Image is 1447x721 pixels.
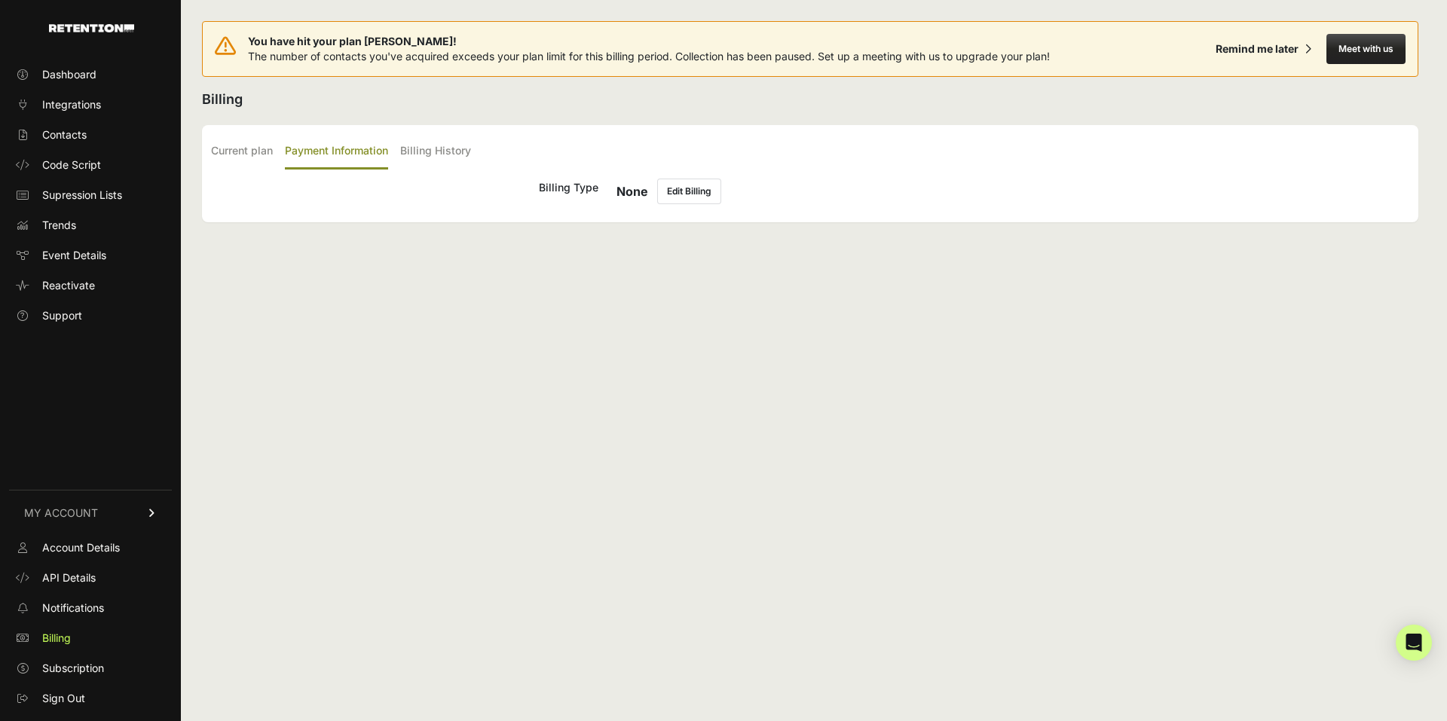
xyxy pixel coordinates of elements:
[285,134,388,170] label: Payment Information
[42,157,101,173] span: Code Script
[657,179,721,204] button: Edit Billing
[9,626,172,650] a: Billing
[42,67,96,82] span: Dashboard
[42,97,101,112] span: Integrations
[9,153,172,177] a: Code Script
[9,243,172,267] a: Event Details
[9,93,172,117] a: Integrations
[9,123,172,147] a: Contacts
[42,278,95,293] span: Reactivate
[616,182,648,200] h6: None
[42,631,71,646] span: Billing
[9,566,172,590] a: API Details
[42,308,82,323] span: Support
[42,248,106,263] span: Event Details
[42,691,85,706] span: Sign Out
[1396,625,1432,661] div: Open Intercom Messenger
[42,540,120,555] span: Account Details
[211,134,273,170] label: Current plan
[211,179,598,204] div: Billing Type
[9,183,172,207] a: Supression Lists
[1326,34,1406,64] button: Meet with us
[9,686,172,710] a: Sign Out
[202,89,1418,110] h2: Billing
[24,506,98,521] span: MY ACCOUNT
[400,134,471,170] label: Billing History
[42,127,87,142] span: Contacts
[9,273,172,298] a: Reactivate
[42,570,96,585] span: API Details
[42,661,104,676] span: Subscription
[9,304,172,328] a: Support
[42,218,76,233] span: Trends
[9,656,172,680] a: Subscription
[248,50,1050,63] span: The number of contacts you've acquired exceeds your plan limit for this billing period. Collectio...
[1216,41,1299,57] div: Remind me later
[9,213,172,237] a: Trends
[248,34,1050,49] span: You have hit your plan [PERSON_NAME]!
[1210,35,1317,63] button: Remind me later
[42,188,122,203] span: Supression Lists
[9,490,172,536] a: MY ACCOUNT
[9,596,172,620] a: Notifications
[42,600,104,616] span: Notifications
[49,24,134,32] img: Retention.com
[9,63,172,87] a: Dashboard
[9,536,172,560] a: Account Details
